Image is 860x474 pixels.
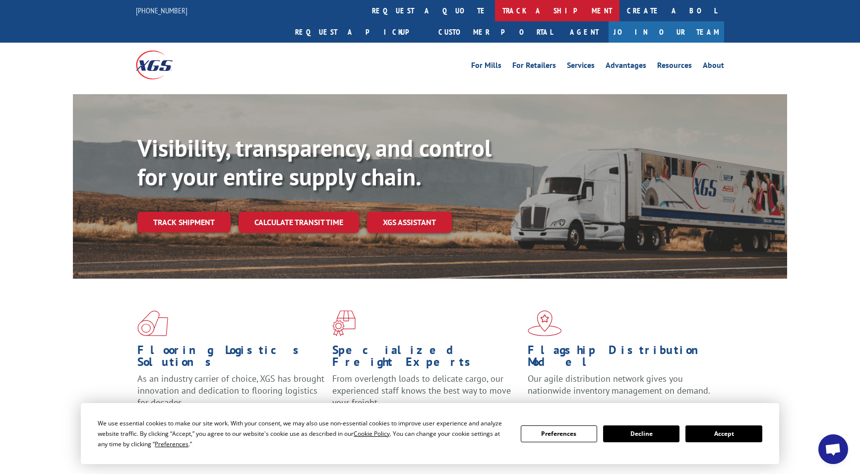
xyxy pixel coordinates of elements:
[332,373,520,417] p: From overlength loads to delicate cargo, our experienced staff knows the best way to move your fr...
[431,21,560,43] a: Customer Portal
[137,310,168,336] img: xgs-icon-total-supply-chain-intelligence-red
[512,61,556,72] a: For Retailers
[606,61,646,72] a: Advantages
[288,21,431,43] a: Request a pickup
[137,373,324,408] span: As an industry carrier of choice, XGS has brought innovation and dedication to flooring logistics...
[81,403,779,464] div: Cookie Consent Prompt
[609,21,724,43] a: Join Our Team
[137,132,491,192] b: Visibility, transparency, and control for your entire supply chain.
[332,344,520,373] h1: Specialized Freight Experts
[239,212,359,233] a: Calculate transit time
[528,310,562,336] img: xgs-icon-flagship-distribution-model-red
[685,425,762,442] button: Accept
[703,61,724,72] a: About
[528,373,710,396] span: Our agile distribution network gives you nationwide inventory management on demand.
[521,425,597,442] button: Preferences
[657,61,692,72] a: Resources
[137,344,325,373] h1: Flooring Logistics Solutions
[567,61,595,72] a: Services
[471,61,501,72] a: For Mills
[603,425,679,442] button: Decline
[818,434,848,464] div: Open chat
[155,440,188,448] span: Preferences
[98,418,508,449] div: We use essential cookies to make our site work. With your consent, we may also use non-essential ...
[367,212,452,233] a: XGS ASSISTANT
[560,21,609,43] a: Agent
[528,344,715,373] h1: Flagship Distribution Model
[136,5,187,15] a: [PHONE_NUMBER]
[137,212,231,233] a: Track shipment
[332,310,356,336] img: xgs-icon-focused-on-flooring-red
[354,429,390,438] span: Cookie Policy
